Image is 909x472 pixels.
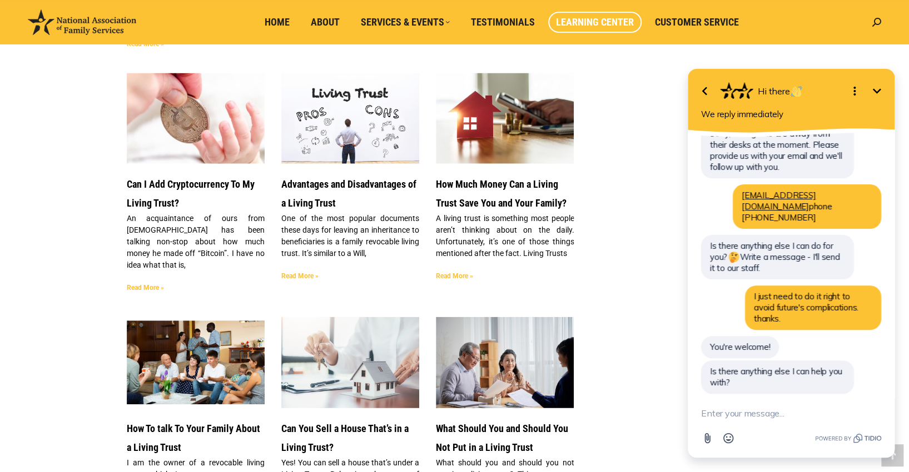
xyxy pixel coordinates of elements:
a: Blog Header Image. Parent Giving a Crypto coin to their baby [127,73,265,164]
span: Customer Service [655,16,739,28]
a: How much money can a living trust save you? [436,73,574,164]
a: Learning Center [548,12,642,33]
a: What You Should and Should Not Include in Your Living Trust [436,317,574,408]
span: About [311,16,340,28]
a: Advantages and Disadvantages of a Living Trust [281,73,419,164]
a: About [303,12,347,33]
a: How To talk To Your Family About a Living Trust [127,317,265,408]
a: How To talk To Your Family About a Living Trust [127,422,260,453]
a: How Much Money Can a Living Trust Save You and Your Family? [436,178,567,208]
span: Testimonials [471,16,535,28]
a: Home [257,12,297,33]
a: What Should You and Should You Not Put in a Living Trust [436,422,568,453]
a: Testimonials [463,12,543,33]
img: How much money can a living trust save you? [435,72,575,164]
a: Customer Service [647,12,747,33]
span: Services & Events [361,16,450,28]
img: How To talk To Your Family About a Living Trust [126,320,265,404]
img: Can you sell a home that's under a living trust? [280,316,420,409]
a: Advantages and Disadvantages of a Living Trust [281,178,416,208]
a: Can I Add Cryptocurrency To My Living Trust? [127,178,255,208]
a: Read more about How Can a Living Trust Help With Unexpected Events That Destroy a Family’s Wealth? [127,39,164,47]
span: Home [265,16,290,28]
a: Read more about Can I Add Cryptocurrency To My Living Trust? [127,283,164,291]
a: Can you sell a home that's under a living trust? [281,317,419,408]
a: Can You Sell a House That’s in a Living Trust? [281,422,409,453]
iframe: Tidio Chat [673,44,909,472]
span: Learning Center [556,16,634,28]
p: An acquaintance of ours from [DEMOGRAPHIC_DATA] has been talking non-stop about how much money he... [127,212,265,270]
img: What You Should and Should Not Include in Your Living Trust [435,316,575,409]
p: One of the most popular documents these days for leaving an inheritance to beneficiaries is a fam... [281,212,419,259]
a: Read more about How Much Money Can a Living Trust Save You and Your Family? [436,272,473,279]
img: Blog Header Image. Parent Giving a Crypto coin to their baby [126,72,265,164]
img: Advantages and Disadvantages of a Living Trust [280,72,420,164]
p: A living trust is something most people aren’t thinking about on the daily. Unfortunately, it’s o... [436,212,574,259]
img: National Association of Family Services [28,9,136,35]
a: Read more about Advantages and Disadvantages of a Living Trust [281,272,319,279]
